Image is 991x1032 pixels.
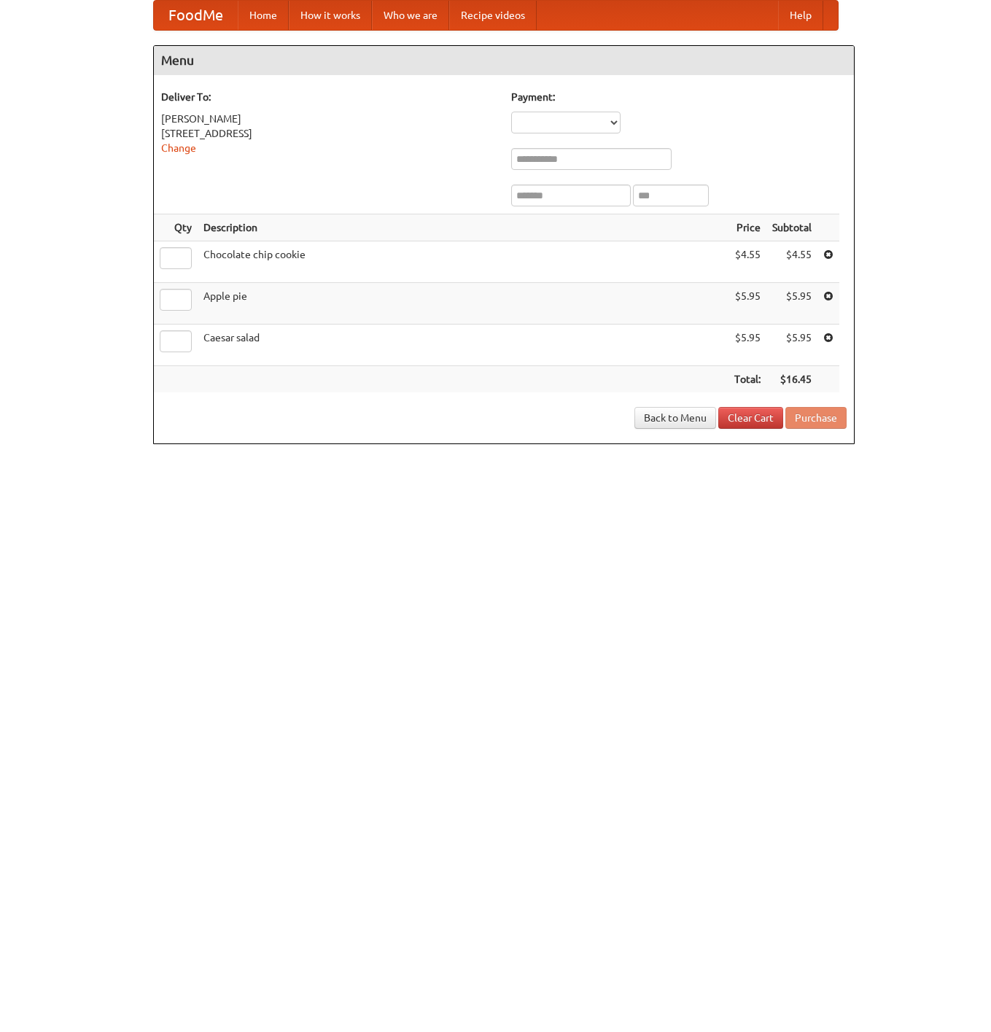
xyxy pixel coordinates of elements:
[766,283,817,325] td: $5.95
[198,214,728,241] th: Description
[511,90,847,104] h5: Payment:
[154,1,238,30] a: FoodMe
[161,90,497,104] h5: Deliver To:
[728,214,766,241] th: Price
[766,214,817,241] th: Subtotal
[766,325,817,366] td: $5.95
[449,1,537,30] a: Recipe videos
[161,112,497,126] div: [PERSON_NAME]
[728,366,766,393] th: Total:
[778,1,823,30] a: Help
[718,407,783,429] a: Clear Cart
[198,283,728,325] td: Apple pie
[154,214,198,241] th: Qty
[238,1,289,30] a: Home
[198,241,728,283] td: Chocolate chip cookie
[728,241,766,283] td: $4.55
[161,142,196,154] a: Change
[728,325,766,366] td: $5.95
[785,407,847,429] button: Purchase
[372,1,449,30] a: Who we are
[634,407,716,429] a: Back to Menu
[289,1,372,30] a: How it works
[766,241,817,283] td: $4.55
[198,325,728,366] td: Caesar salad
[161,126,497,141] div: [STREET_ADDRESS]
[766,366,817,393] th: $16.45
[728,283,766,325] td: $5.95
[154,46,854,75] h4: Menu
